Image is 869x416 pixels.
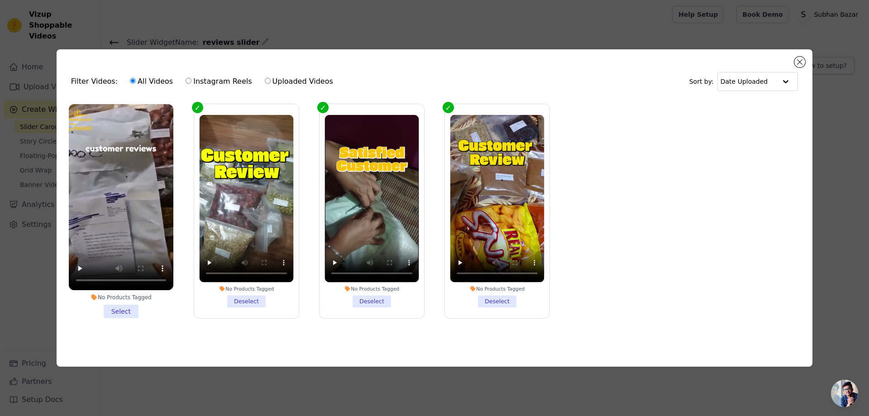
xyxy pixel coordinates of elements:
[450,286,544,292] div: No Products Tagged
[199,286,293,292] div: No Products Tagged
[69,294,173,301] div: No Products Tagged
[831,380,858,407] a: Open chat
[794,57,805,67] button: Close modal
[689,72,798,91] div: Sort by:
[325,286,419,292] div: No Products Tagged
[185,76,252,87] label: Instagram Reels
[129,76,173,87] label: All Videos
[71,71,338,92] div: Filter Videos:
[264,76,334,87] label: Uploaded Videos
